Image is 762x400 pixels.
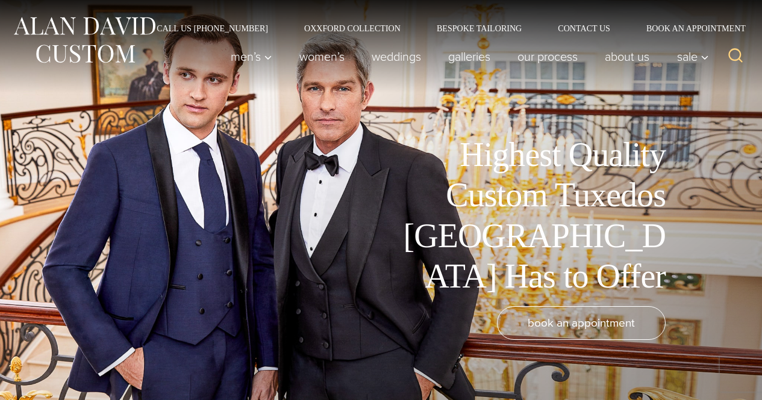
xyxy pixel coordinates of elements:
a: weddings [358,45,435,69]
a: Oxxford Collection [286,24,419,32]
nav: Primary Navigation [217,45,716,69]
a: Bespoke Tailoring [419,24,540,32]
nav: Secondary Navigation [139,24,750,32]
a: Contact Us [540,24,628,32]
a: Book an Appointment [628,24,750,32]
button: View Search Form [721,42,750,71]
span: Sale [676,51,709,63]
a: Galleries [435,45,504,69]
a: Women’s [286,45,358,69]
a: book an appointment [497,306,666,340]
img: Alan David Custom [12,13,157,67]
span: book an appointment [528,314,635,331]
a: About Us [592,45,663,69]
h1: Highest Quality Custom Tuxedos [GEOGRAPHIC_DATA] Has to Offer [395,135,666,297]
iframe: Opens a widget where you can chat to one of our agents [685,364,750,394]
span: Men’s [230,51,272,63]
a: Call Us [PHONE_NUMBER] [139,24,286,32]
a: Our Process [504,45,592,69]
